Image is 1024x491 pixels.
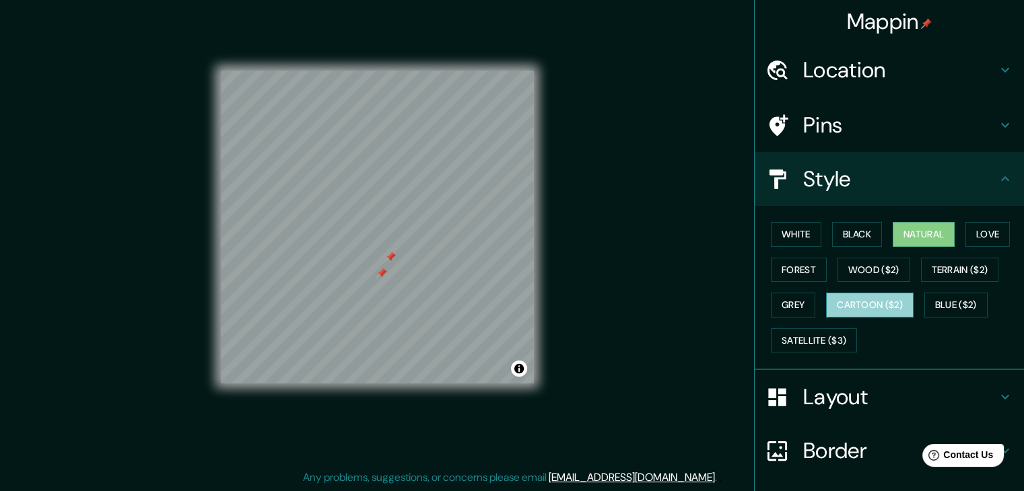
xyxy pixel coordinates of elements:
[755,370,1024,424] div: Layout
[549,470,715,484] a: [EMAIL_ADDRESS][DOMAIN_NAME]
[826,293,914,317] button: Cartoon ($2)
[771,328,857,353] button: Satellite ($3)
[771,293,815,317] button: Grey
[719,469,722,486] div: .
[838,258,910,282] button: Wood ($2)
[803,56,997,83] h4: Location
[755,43,1024,97] div: Location
[803,165,997,192] h4: Style
[221,71,534,383] canvas: Map
[771,222,821,247] button: White
[904,439,1009,476] iframe: Help widget launcher
[924,293,988,317] button: Blue ($2)
[921,18,932,29] img: pin-icon.png
[832,222,883,247] button: Black
[847,8,932,35] h4: Mappin
[803,383,997,410] h4: Layout
[511,361,527,377] button: Toggle attribution
[303,469,717,486] p: Any problems, suggestions, or concerns please email .
[921,258,999,282] button: Terrain ($2)
[893,222,955,247] button: Natural
[755,152,1024,206] div: Style
[965,222,1010,247] button: Love
[803,437,997,464] h4: Border
[755,424,1024,478] div: Border
[755,98,1024,152] div: Pins
[717,469,719,486] div: .
[803,112,997,139] h4: Pins
[771,258,827,282] button: Forest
